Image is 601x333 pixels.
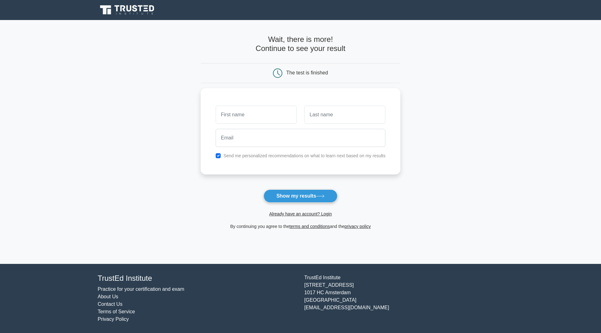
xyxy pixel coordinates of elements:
[98,309,135,314] a: Terms of Service
[98,316,129,322] a: Privacy Policy
[300,274,507,323] div: TrustEd Institute [STREET_ADDRESS] 1017 HC Amsterdam [GEOGRAPHIC_DATA] [EMAIL_ADDRESS][DOMAIN_NAME]
[216,129,386,147] input: Email
[98,286,184,292] a: Practice for your certification and exam
[304,106,385,124] input: Last name
[223,153,386,158] label: Send me personalized recommendations on what to learn next based on my results
[264,189,337,203] button: Show my results
[98,301,122,307] a: Contact Us
[269,211,332,216] a: Already have an account? Login
[216,106,297,124] input: First name
[290,224,330,229] a: terms and conditions
[345,224,371,229] a: privacy policy
[98,294,118,299] a: About Us
[201,35,401,53] h4: Wait, there is more! Continue to see your result
[197,223,404,230] div: By continuing you agree to the and the
[98,274,297,283] h4: TrustEd Institute
[286,70,328,75] div: The test is finished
